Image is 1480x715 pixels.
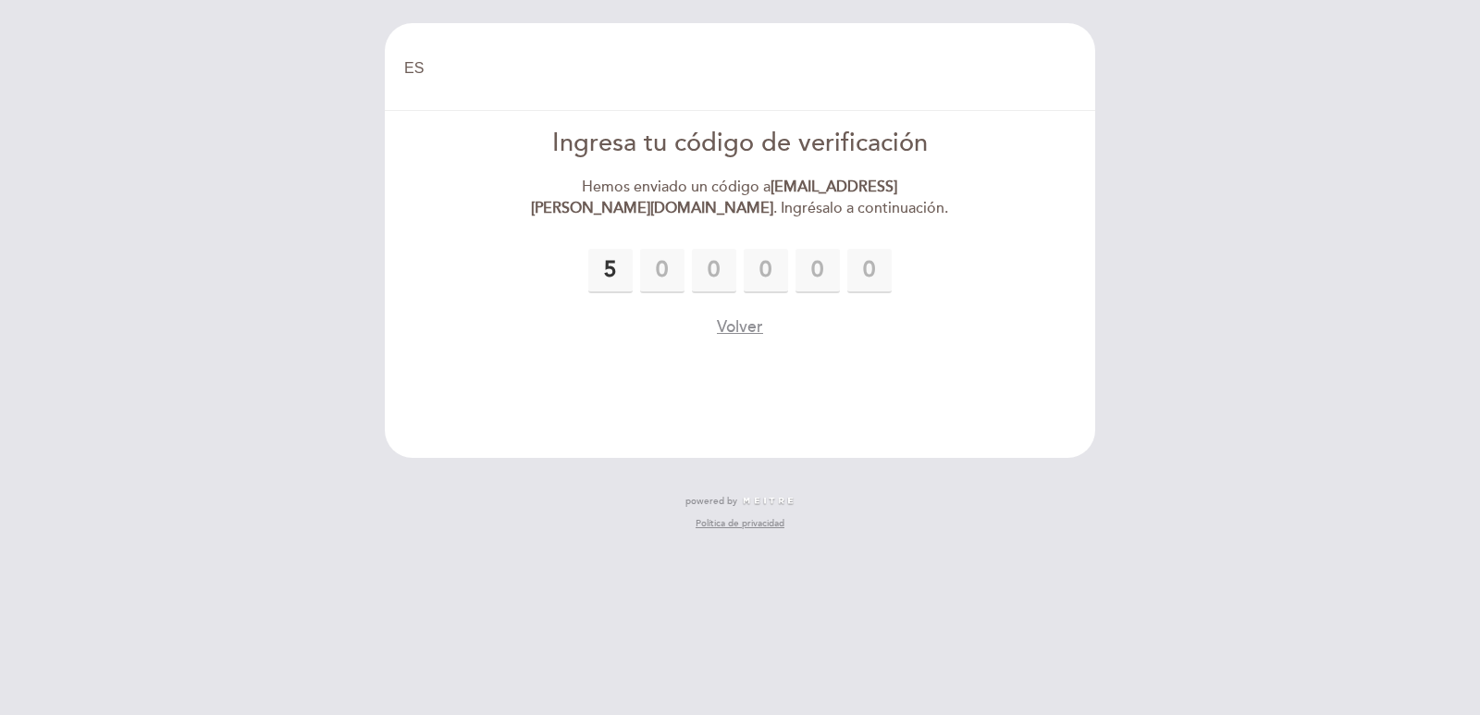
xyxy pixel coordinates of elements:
[685,495,737,508] span: powered by
[531,178,897,217] strong: [EMAIL_ADDRESS][PERSON_NAME][DOMAIN_NAME]
[742,497,795,506] img: MEITRE
[685,495,795,508] a: powered by
[640,249,684,293] input: 0
[795,249,840,293] input: 0
[696,517,784,530] a: Política de privacidad
[692,249,736,293] input: 0
[528,126,953,162] div: Ingresa tu código de verificación
[717,315,763,339] button: Volver
[744,249,788,293] input: 0
[847,249,892,293] input: 0
[588,249,633,293] input: 0
[528,177,953,219] div: Hemos enviado un código a . Ingrésalo a continuación.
